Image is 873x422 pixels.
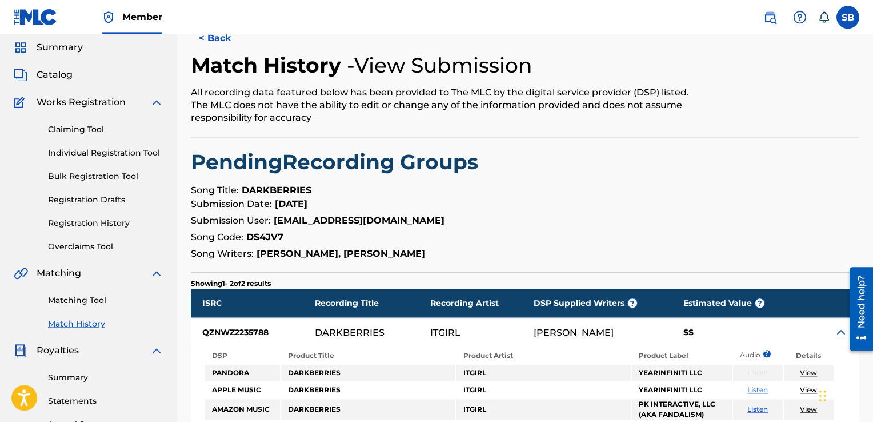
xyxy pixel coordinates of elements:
a: View [800,368,817,377]
img: Royalties [14,344,27,357]
th: Details [784,348,834,364]
strong: [PERSON_NAME], [PERSON_NAME] [257,248,425,259]
div: Help [788,6,811,29]
span: Submission User: [191,215,271,226]
div: $$ [672,318,800,347]
div: ISRC [191,289,315,317]
span: Member [122,10,162,23]
th: Product Label [632,348,731,364]
a: View [800,405,817,413]
img: Catalog [14,68,27,82]
div: Notifications [818,11,830,23]
span: Royalties [37,344,79,357]
strong: DS4JV7 [246,232,283,242]
iframe: Resource Center [841,262,873,356]
th: Product Artist [456,348,631,364]
a: Registration History [48,217,163,229]
td: AMAZON MUSIC [205,399,280,420]
span: ? [755,298,764,308]
span: ? [628,298,637,308]
strong: [DATE] [275,198,307,209]
a: Listen [747,405,768,413]
img: expand [150,95,163,109]
a: Claiming Tool [48,124,163,136]
h2: Pending Recording Groups [191,149,859,175]
td: DARKBERRIES [281,365,455,381]
td: PANDORA [205,365,280,381]
th: Product Title [281,348,455,364]
div: Recording Artist [430,289,534,317]
img: help [793,10,807,24]
div: QZNWZ2235788 [191,318,315,347]
a: View [800,385,817,394]
td: YEARINFINITI LLC [632,365,731,381]
img: search [763,10,777,24]
a: Statements [48,395,163,407]
a: Match History [48,318,163,330]
div: [PERSON_NAME] [534,328,614,337]
div: Recording Title [315,289,431,317]
a: Registration Drafts [48,194,163,206]
img: Summary [14,41,27,54]
a: Matching Tool [48,294,163,306]
span: Matching [37,266,81,280]
img: Works Registration [14,95,29,109]
a: Summary [48,372,163,384]
td: YEARINFINITI LLC [632,382,731,398]
img: Matching [14,266,28,280]
div: DARKBERRIES [315,328,385,337]
a: Listen [747,385,768,394]
strong: [EMAIL_ADDRESS][DOMAIN_NAME] [274,215,444,226]
img: Top Rightsholder [102,10,115,24]
td: DARKBERRIES [281,382,455,398]
td: PK INTERACTIVE, LLC (AKA FANDALISM) [632,399,731,420]
td: ITGIRL [456,365,631,381]
div: Estimated Value [672,289,800,317]
a: SummarySummary [14,41,83,54]
p: Showing 1 - 2 of 2 results [191,278,271,289]
a: Individual Registration Tool [48,147,163,159]
span: Song Title: [191,185,239,196]
span: Works Registration [37,95,126,109]
td: ITGIRL [456,399,631,420]
strong: DARKBERRIES [242,185,311,196]
div: User Menu [836,6,859,29]
iframe: Chat Widget [816,367,873,422]
div: All recording data featured below has been provided to The MLC by the digital service provider (D... [191,86,706,124]
td: ITGIRL [456,382,631,398]
div: Drag [819,379,826,413]
a: CatalogCatalog [14,68,73,82]
button: < Back [191,24,259,53]
span: Song Code: [191,232,243,242]
td: APPLE MUSIC [205,382,280,398]
img: Expand Icon [834,325,848,339]
span: Catalog [37,68,73,82]
img: MLC Logo [14,9,58,25]
span: Summary [37,41,83,54]
span: Song Writers: [191,248,254,259]
img: expand [150,344,163,357]
img: expand [150,266,163,280]
a: Overclaims Tool [48,241,163,253]
h2: Match History [191,53,347,78]
a: Bulk Registration Tool [48,170,163,182]
p: Listen [733,368,783,378]
div: DSP Supplied Writers [534,289,672,317]
p: Audio [733,350,747,360]
h4: - View Submission [347,53,532,78]
div: ITGIRL [430,328,460,337]
td: DARKBERRIES [281,399,455,420]
a: Public Search [759,6,782,29]
span: Submission Date: [191,198,272,209]
th: DSP [205,348,280,364]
